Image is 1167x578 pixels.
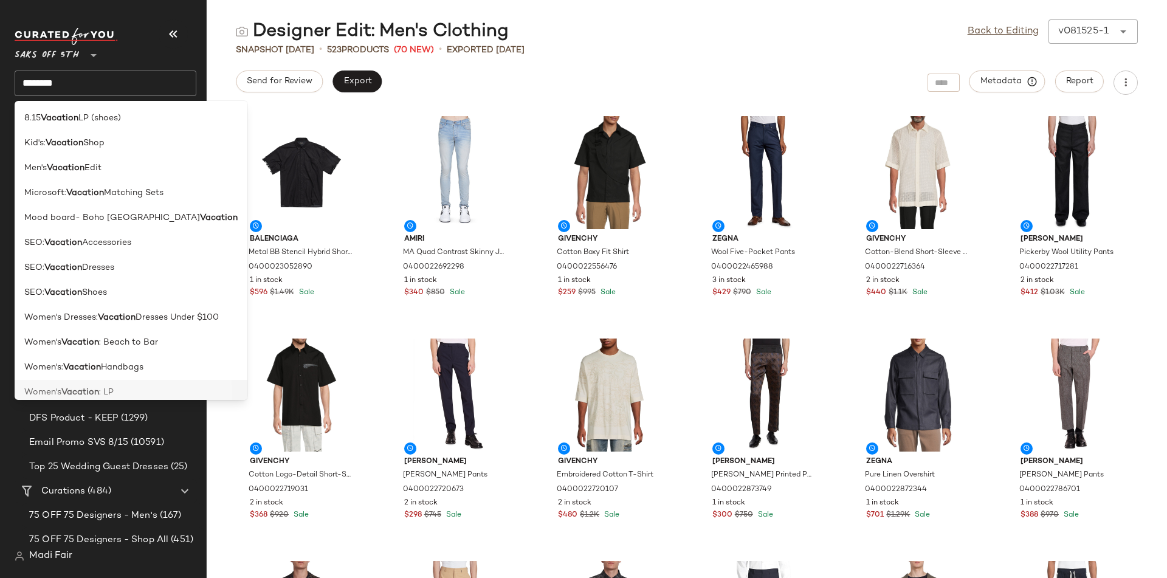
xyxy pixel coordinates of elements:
[327,46,342,55] span: 523
[41,112,78,125] b: Vacation
[1021,510,1038,521] span: $388
[29,533,168,547] span: 75 OFF 75 Designers - Shop All
[1011,116,1134,229] img: 0400022717281_ANTHRACITE
[1041,510,1059,521] span: $970
[856,339,979,452] img: 0400022872344_BLUE
[250,275,283,286] span: 1 in stock
[439,43,442,57] span: •
[332,71,382,92] button: Export
[1021,234,1124,245] span: [PERSON_NAME]
[236,71,323,92] button: Send for Review
[61,386,99,399] b: Vacation
[865,470,935,481] span: Pure Linen Overshirt
[404,275,437,286] span: 1 in stock
[24,336,61,349] span: Women's
[104,187,164,199] span: Matching Sets
[602,511,619,519] span: Sale
[866,498,899,509] span: 1 in stock
[1055,71,1104,92] button: Report
[101,361,143,374] span: Handbags
[24,261,44,274] span: SEO:
[250,456,353,467] span: Givenchy
[46,137,83,150] b: Vacation
[447,44,525,57] p: Exported [DATE]
[99,336,158,349] span: : Beach to Bar
[1021,275,1054,286] span: 2 in stock
[1019,470,1104,481] span: [PERSON_NAME] Pants
[82,236,131,249] span: Accessories
[157,509,182,523] span: (167)
[119,411,148,425] span: (1299)
[291,511,309,519] span: Sale
[866,456,969,467] span: Zegna
[24,187,66,199] span: Microsoft:
[200,212,238,224] b: Vacation
[270,510,289,521] span: $920
[29,549,72,563] span: Madi Fair
[403,247,506,258] span: MA Quad Contrast Skinny Jeans
[866,510,884,521] span: $701
[44,236,82,249] b: Vacation
[754,289,771,297] span: Sale
[168,460,188,474] span: (25)
[1019,262,1078,273] span: 0400022717281
[756,511,773,519] span: Sale
[84,162,102,174] span: Edit
[15,28,118,45] img: cfy_white_logo.C9jOOHJF.svg
[29,509,157,523] span: 75 OFF 75 Designers - Men's
[969,71,1045,92] button: Metadata
[404,456,508,467] span: [PERSON_NAME]
[1021,456,1124,467] span: [PERSON_NAME]
[733,287,751,298] span: $790
[82,286,107,299] span: Shoes
[44,286,82,299] b: Vacation
[29,411,119,425] span: DFS Product - KEEP
[711,247,795,258] span: Wool Five-Pocket Pants
[270,287,294,298] span: $1.49K
[44,261,82,274] b: Vacation
[865,247,968,258] span: Cotton-Blend Short-Sleeve Shirt
[557,470,653,481] span: Embroidered Cotton T-Shirt
[712,510,732,521] span: $300
[41,484,85,498] span: Curations
[168,533,193,547] span: (451)
[63,361,101,374] b: Vacation
[703,116,825,229] img: 0400022465988_NAVY
[712,498,745,509] span: 1 in stock
[703,339,825,452] img: 0400022873749_BROWN
[447,289,465,297] span: Sale
[866,275,900,286] span: 2 in stock
[598,289,616,297] span: Sale
[394,116,517,229] img: 0400022692298_ANTIQUEINDIGO
[1019,484,1080,495] span: 0400022786701
[249,262,312,273] span: 0400023052890
[128,436,164,450] span: (10591)
[557,247,629,258] span: Cotton Boxy Fit Shirt
[15,551,24,561] img: svg%3e
[712,275,746,286] span: 3 in stock
[24,162,47,174] span: Men's
[1019,247,1114,258] span: Pickerby Wool Utility Pants
[136,311,219,324] span: Dresses Under $100
[580,510,599,521] span: $1.2K
[910,289,928,297] span: Sale
[444,511,461,519] span: Sale
[250,510,267,521] span: $368
[394,339,517,452] img: 0400022720673_NAVY
[250,287,267,298] span: $596
[866,287,886,298] span: $440
[99,386,114,399] span: : LP
[24,212,200,224] span: Mood board- Boho [GEOGRAPHIC_DATA]
[866,234,969,245] span: Givenchy
[319,43,322,57] span: •
[404,287,424,298] span: $340
[24,137,46,150] span: Kid's:
[297,289,314,297] span: Sale
[24,311,98,324] span: Women's Dresses:
[24,112,41,125] span: 8.15
[78,112,121,125] span: LP (shoes)
[404,234,508,245] span: Amiri
[912,511,930,519] span: Sale
[711,262,773,273] span: 0400022465988
[343,77,371,86] span: Export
